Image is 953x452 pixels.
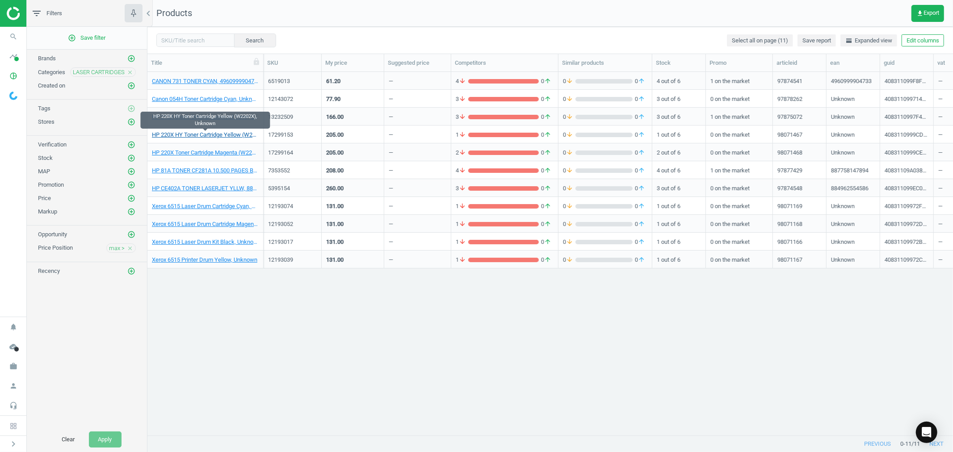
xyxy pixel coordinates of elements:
[539,220,554,228] span: 0
[455,59,554,67] div: Competitors
[657,180,701,196] div: 3 out of 6
[325,59,380,67] div: My price
[563,220,575,228] span: 0
[456,77,468,85] span: 4
[633,167,647,175] span: 0
[885,220,929,231] div: 40831109972D6B55E06365043D0A11EA
[389,238,393,249] div: —
[566,167,573,175] i: arrow_downward
[777,167,802,178] div: 97877429
[127,194,135,202] i: add_circle_outline
[127,54,136,63] button: add_circle_outline
[326,149,344,157] div: 205.00
[539,256,554,264] span: 0
[38,105,50,112] span: Tags
[845,37,852,44] i: horizontal_split
[326,220,344,228] div: 131.00
[710,109,768,124] div: 1 on the market
[459,149,466,157] i: arrow_downward
[326,184,344,193] div: 260.00
[143,8,154,19] i: chevron_left
[566,238,573,246] i: arrow_downward
[563,77,575,85] span: 0
[638,113,645,121] i: arrow_upward
[127,104,136,113] button: add_circle_outline
[456,113,468,121] span: 3
[544,238,551,246] i: arrow_upward
[566,220,573,228] i: arrow_downward
[27,29,147,47] button: add_circle_outlineSave filter
[326,256,344,264] div: 131.00
[152,184,259,193] a: HP CE402A TONER LASERJET YLLW, 884962554586
[777,59,823,67] div: articleid
[657,162,701,178] div: 4 out of 6
[8,439,19,449] i: chevron_right
[544,220,551,228] i: arrow_upward
[544,113,551,121] i: arrow_upward
[544,131,551,139] i: arrow_upward
[267,59,318,67] div: SKU
[38,69,65,75] span: Categories
[831,149,855,160] div: Unknown
[798,34,836,47] button: Save report
[885,149,929,160] div: 4083110999CE6B55E06365043D0A11EA
[268,238,317,246] div: 12193017
[152,149,259,157] a: HP 220X Toner Cartridge Magenta (W2203X), Unknown
[459,95,466,103] i: arrow_downward
[657,126,701,142] div: 1 out of 6
[566,184,573,193] i: arrow_downward
[389,184,393,196] div: —
[885,167,929,178] div: 40831109A0386B55E06365043D0A11EA
[916,10,924,17] i: get_app
[456,256,468,264] span: 1
[657,144,701,160] div: 2 out of 6
[710,126,768,142] div: 0 on the market
[633,77,647,85] span: 0
[539,149,554,157] span: 0
[147,72,953,427] div: grid
[777,131,802,142] div: 98071467
[633,184,647,193] span: 0
[38,181,64,188] span: Promotion
[38,155,53,161] span: Stock
[732,37,788,45] span: Select all on page (11)
[127,82,135,90] i: add_circle_outline
[831,131,855,142] div: Unknown
[710,144,768,160] div: 0 on the market
[563,131,575,139] span: 0
[562,59,648,67] div: Similar products
[777,238,802,249] div: 98071166
[563,167,575,175] span: 0
[831,167,869,178] div: 887758147894
[563,113,575,121] span: 0
[268,220,317,228] div: 12193052
[638,167,645,175] i: arrow_upward
[268,95,317,103] div: 12143072
[657,234,701,249] div: 1 out of 6
[638,202,645,210] i: arrow_upward
[268,167,317,175] div: 7353552
[777,220,802,231] div: 98071168
[727,34,793,47] button: Select all on page (11)
[566,77,573,85] i: arrow_downward
[127,117,136,126] button: add_circle_outline
[459,220,466,228] i: arrow_downward
[831,220,855,231] div: Unknown
[5,377,22,394] i: person
[657,109,701,124] div: 3 out of 6
[268,131,317,139] div: 17299153
[5,48,22,65] i: timeline
[539,167,554,175] span: 0
[777,149,802,160] div: 98071468
[73,68,125,76] span: LASER CARTRIDGES
[539,77,554,85] span: 0
[456,131,468,139] span: 1
[710,162,768,178] div: 1 on the market
[633,238,647,246] span: 0
[151,59,260,67] div: Title
[539,95,554,103] span: 0
[657,198,701,213] div: 1 out of 6
[633,113,647,121] span: 0
[885,238,929,249] div: 40831109972B6B55E06365043D0A11EA
[831,95,855,106] div: Unknown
